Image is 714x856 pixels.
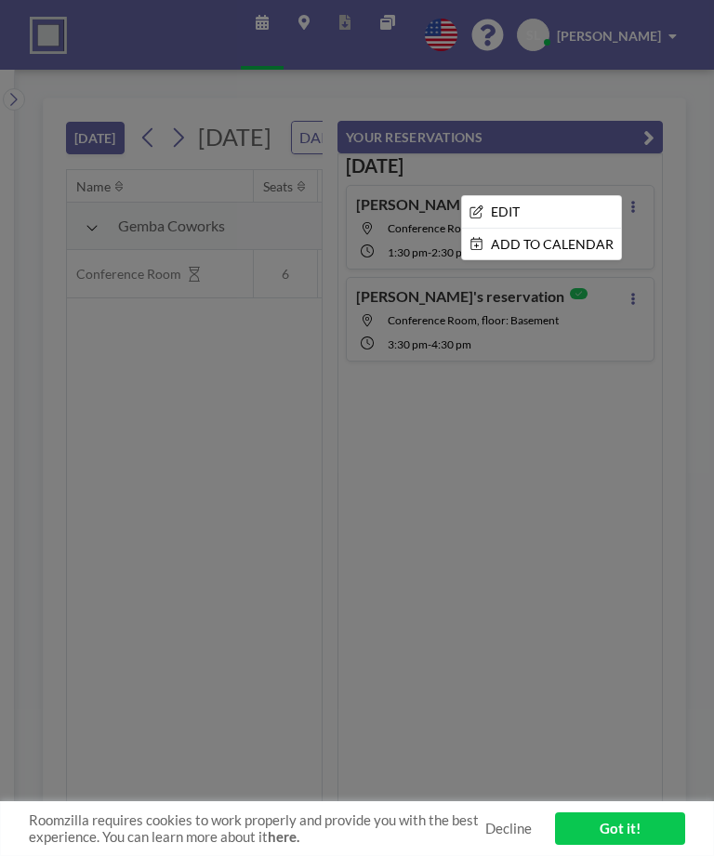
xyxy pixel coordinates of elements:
a: Decline [485,820,532,837]
li: ADD TO CALENDAR [462,229,621,260]
li: EDIT [462,196,621,228]
a: Got it! [555,812,685,845]
span: Roomzilla requires cookies to work properly and provide you with the best experience. You can lea... [29,811,485,847]
a: here. [268,828,299,845]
